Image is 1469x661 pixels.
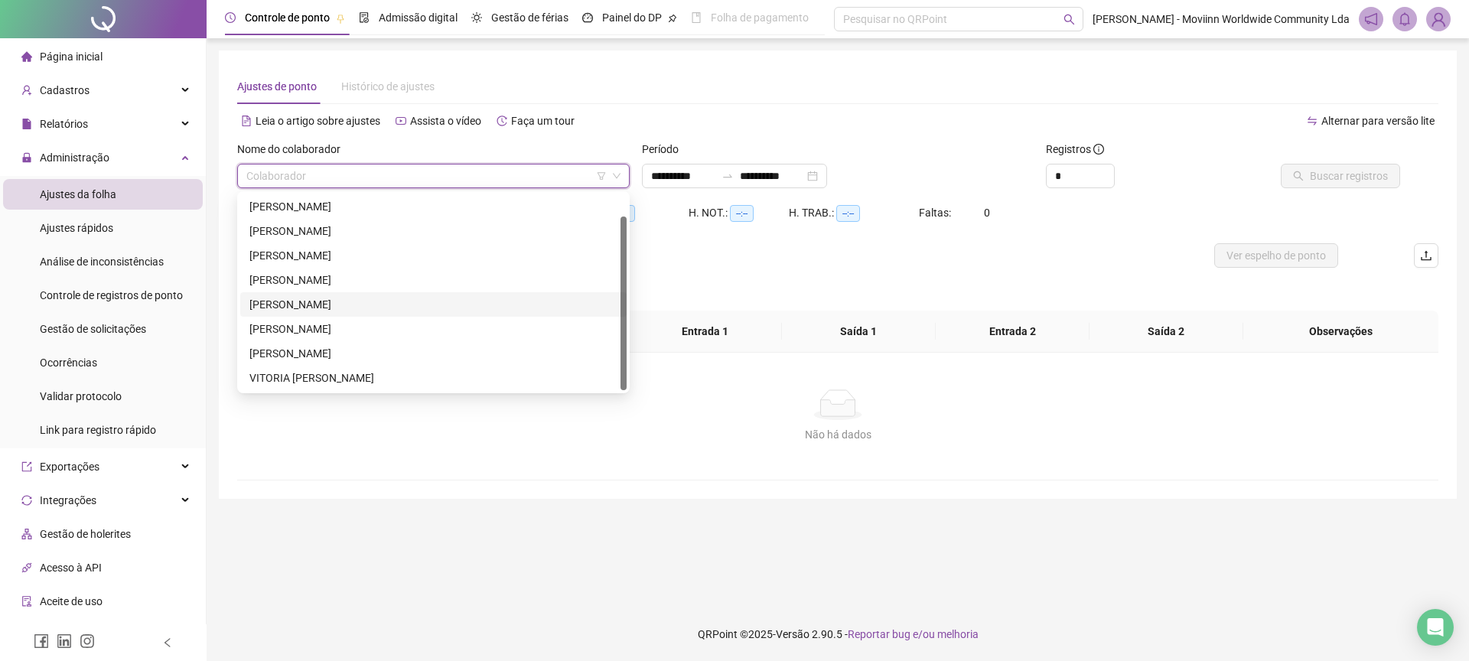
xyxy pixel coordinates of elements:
[1093,144,1104,155] span: info-circle
[711,11,809,24] span: Folha de pagamento
[40,50,103,63] span: Página inicial
[410,115,481,127] span: Assista o vídeo
[1281,164,1400,188] button: Buscar registros
[668,14,677,23] span: pushpin
[40,494,96,506] span: Integrações
[21,152,32,163] span: lock
[21,119,32,129] span: file
[162,637,173,648] span: left
[341,80,435,93] span: Histórico de ajustes
[359,12,370,23] span: file-done
[21,495,32,506] span: sync
[40,84,90,96] span: Cadastros
[1364,12,1378,26] span: notification
[1417,609,1454,646] div: Open Intercom Messenger
[511,115,575,127] span: Faça um tour
[1398,12,1412,26] span: bell
[40,562,102,574] span: Acesso à API
[249,247,617,264] div: [PERSON_NAME]
[589,204,689,222] div: HE 3:
[241,116,252,126] span: file-text
[207,607,1469,661] footer: QRPoint © 2025 - 2.90.5 -
[249,370,617,386] div: VITORIA [PERSON_NAME]
[379,11,458,24] span: Admissão digital
[256,115,380,127] span: Leia o artigo sobre ajustes
[336,14,345,23] span: pushpin
[471,12,482,23] span: sun
[240,292,627,317] div: MARTA COSTA
[34,633,49,649] span: facebook
[597,171,606,181] span: filter
[240,194,627,219] div: Carol Pagel
[689,204,789,222] div: H. NOT.:
[40,595,103,607] span: Aceite de uso
[782,311,936,353] th: Saída 1
[40,256,164,268] span: Análise de inconsistências
[848,628,979,640] span: Reportar bug e/ou melhoria
[1307,116,1318,126] span: swap
[602,11,662,24] span: Painel do DP
[1321,115,1435,127] span: Alternar para versão lite
[919,207,953,219] span: Faltas:
[40,323,146,335] span: Gestão de solicitações
[628,311,782,353] th: Entrada 1
[40,151,109,164] span: Administração
[21,51,32,62] span: home
[40,289,183,301] span: Controle de registros de ponto
[612,171,621,181] span: down
[237,80,317,93] span: Ajustes de ponto
[1214,243,1338,268] button: Ver espelho de ponto
[984,207,990,219] span: 0
[40,118,88,130] span: Relatórios
[40,357,97,369] span: Ocorrências
[21,562,32,573] span: api
[491,11,568,24] span: Gestão de férias
[936,311,1090,353] th: Entrada 2
[40,528,131,540] span: Gestão de holerites
[40,390,122,402] span: Validar protocolo
[57,633,72,649] span: linkedin
[249,321,617,337] div: [PERSON_NAME]
[40,424,156,436] span: Link para registro rápido
[240,243,627,268] div: HENRIQUE ARAUJO
[237,141,350,158] label: Nome do colaborador
[249,296,617,313] div: [PERSON_NAME]
[776,628,809,640] span: Versão
[240,366,627,390] div: VITORIA VALENTE
[21,596,32,607] span: audit
[240,268,627,292] div: JULIA JARZEBOWSKA
[1427,8,1450,31] img: 77778
[21,529,32,539] span: apartment
[40,188,116,200] span: Ajustes da folha
[40,222,113,234] span: Ajustes rápidos
[240,317,627,341] div: MIGUEL TABUADO
[1090,311,1243,353] th: Saída 2
[721,170,734,182] span: swap-right
[789,204,919,222] div: H. TRAB.:
[21,85,32,96] span: user-add
[691,12,702,23] span: book
[1093,11,1350,28] span: [PERSON_NAME] - Moviinn Worldwide Community Lda
[245,11,330,24] span: Controle de ponto
[80,633,95,649] span: instagram
[249,272,617,288] div: [PERSON_NAME]
[642,141,689,158] label: Período
[249,345,617,362] div: [PERSON_NAME]
[240,219,627,243] div: DANIELA CASTRO
[256,426,1420,443] div: Não há dados
[1046,141,1104,158] span: Registros
[249,198,617,215] div: [PERSON_NAME]
[396,116,406,126] span: youtube
[730,205,754,222] span: --:--
[582,12,593,23] span: dashboard
[225,12,236,23] span: clock-circle
[40,461,99,473] span: Exportações
[249,223,617,239] div: [PERSON_NAME]
[721,170,734,182] span: to
[836,205,860,222] span: --:--
[1063,14,1075,25] span: search
[1256,323,1427,340] span: Observações
[21,461,32,472] span: export
[1243,311,1439,353] th: Observações
[497,116,507,126] span: history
